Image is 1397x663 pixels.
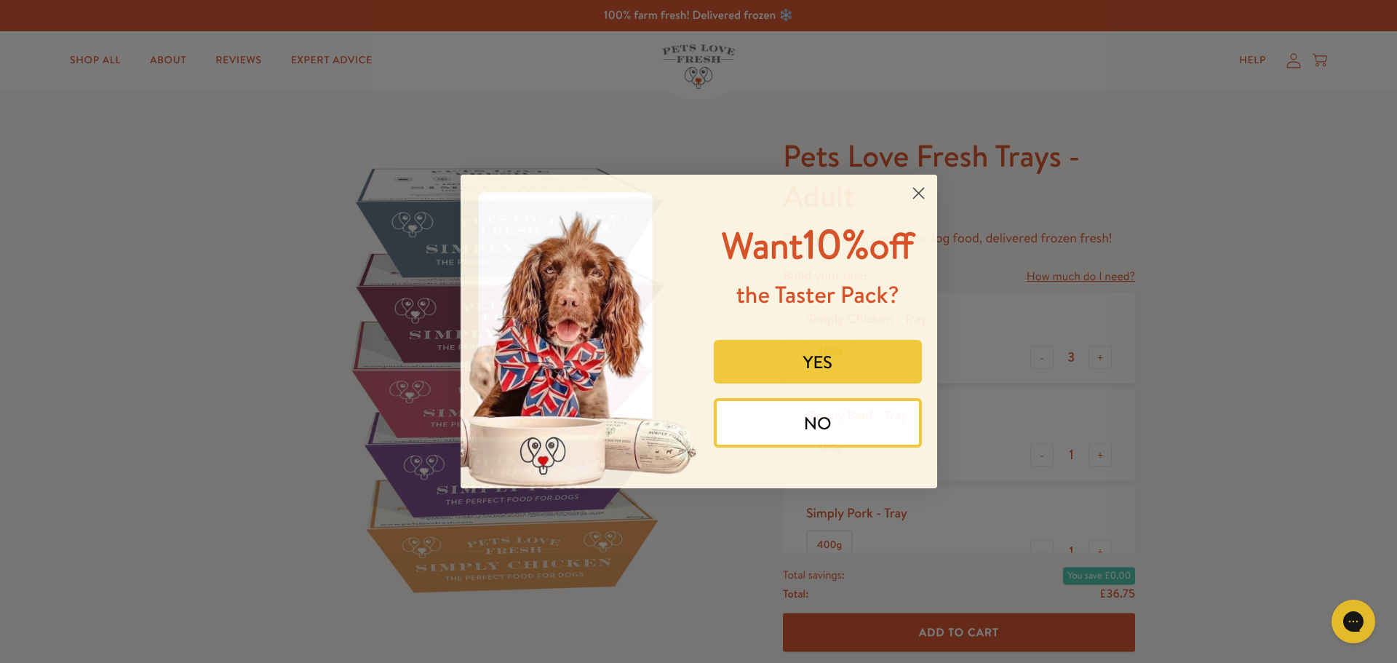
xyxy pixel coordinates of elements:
button: NO [714,398,922,448]
button: Close dialog [906,180,931,206]
span: the Taster Pack? [736,279,899,311]
span: Want [722,221,803,271]
img: 8afefe80-1ef6-417a-b86b-9520c2248d41.jpeg [461,175,699,488]
iframe: Gorgias live chat messenger [1324,595,1382,648]
span: 10% [722,215,915,271]
span: off [869,221,914,271]
button: YES [714,340,922,384]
